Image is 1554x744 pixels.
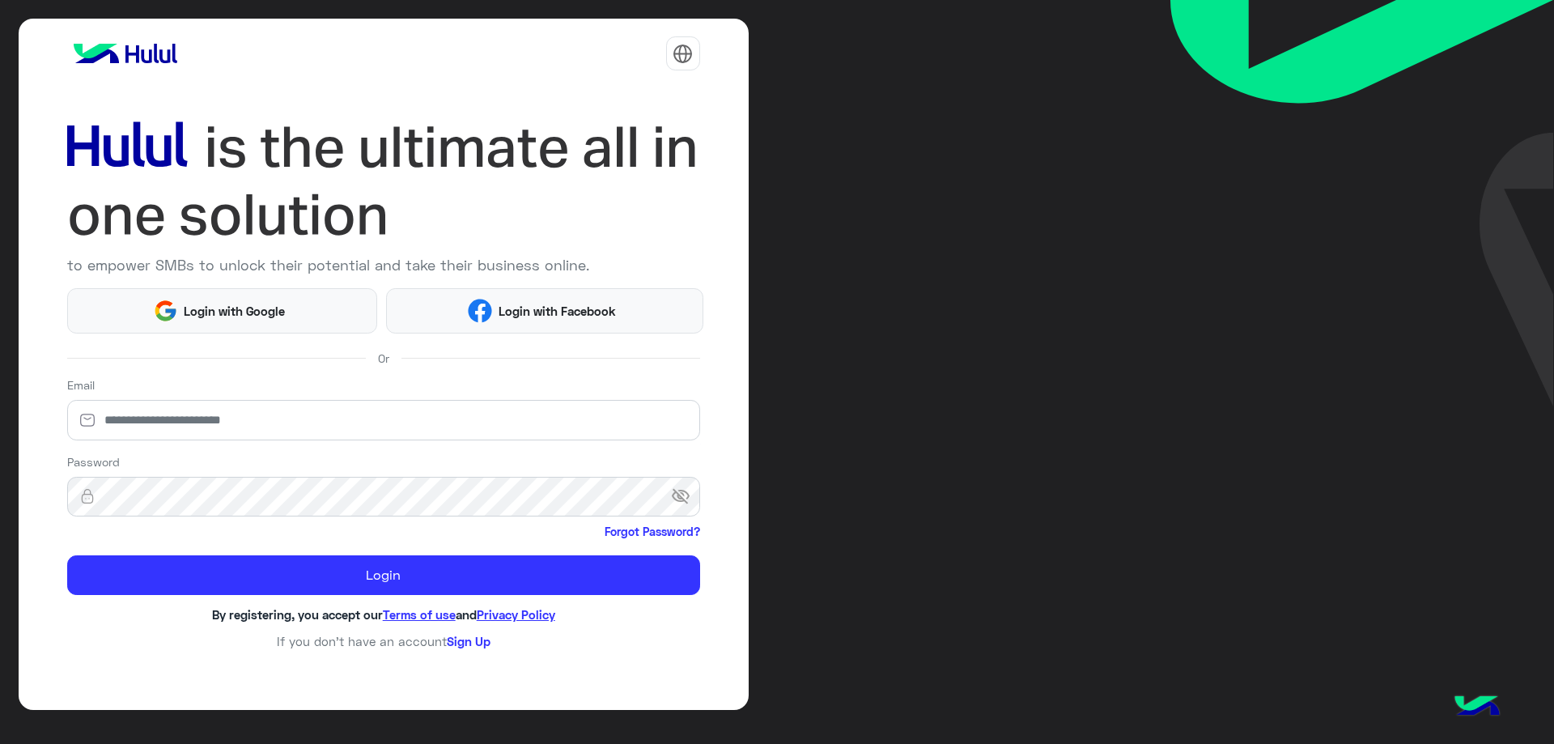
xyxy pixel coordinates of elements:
[468,299,492,323] img: Facebook
[477,607,555,622] a: Privacy Policy
[492,302,622,321] span: Login with Facebook
[673,44,693,64] img: tab
[67,488,108,504] img: lock
[67,376,95,393] label: Email
[212,607,383,622] span: By registering, you accept our
[1449,679,1505,736] img: hulul-logo.png
[67,412,108,428] img: email
[456,607,477,622] span: and
[605,523,700,540] a: Forgot Password?
[67,453,120,470] label: Password
[67,634,700,648] h6: If you don’t have an account
[386,288,703,333] button: Login with Facebook
[67,254,700,276] p: to empower SMBs to unlock their potential and take their business online.
[383,607,456,622] a: Terms of use
[67,37,184,70] img: logo
[447,634,490,648] a: Sign Up
[671,483,700,512] span: visibility_off
[67,555,700,596] button: Login
[153,299,177,323] img: Google
[67,113,700,249] img: hululLoginTitle_EN.svg
[178,302,291,321] span: Login with Google
[378,350,389,367] span: Or
[67,288,378,333] button: Login with Google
